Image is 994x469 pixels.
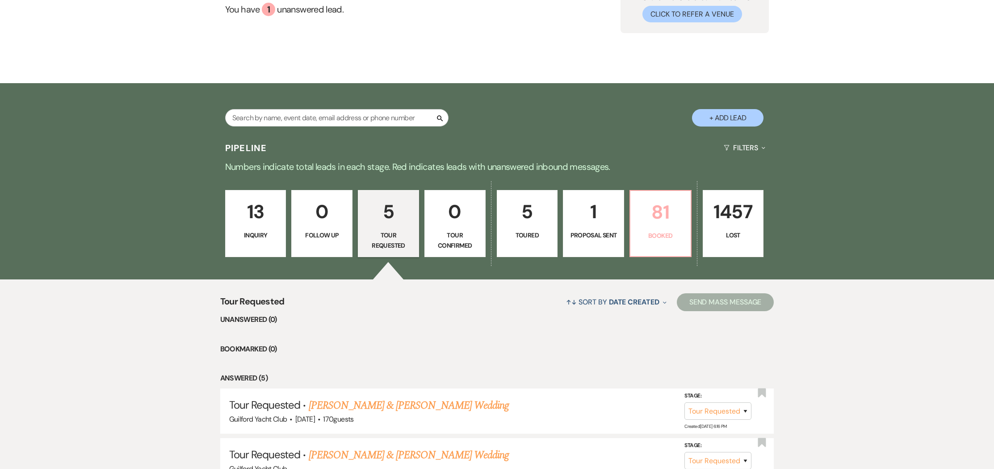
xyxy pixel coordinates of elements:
[225,142,267,154] h3: Pipeline
[262,3,275,16] div: 1
[503,230,552,240] p: Toured
[231,230,281,240] p: Inquiry
[358,190,419,257] a: 5Tour Requested
[176,160,819,174] p: Numbers indicate total leads in each stage. Red indicates leads with unanswered inbound messages.
[291,190,352,257] a: 0Follow Up
[562,290,670,314] button: Sort By Date Created
[503,197,552,227] p: 5
[225,190,286,257] a: 13Inquiry
[364,197,413,227] p: 5
[677,293,774,311] button: Send Mass Message
[295,414,315,424] span: [DATE]
[309,447,509,463] a: [PERSON_NAME] & [PERSON_NAME] Wedding
[297,197,347,227] p: 0
[636,197,685,227] p: 81
[430,230,480,250] p: Tour Confirmed
[569,197,618,227] p: 1
[569,230,618,240] p: Proposal Sent
[684,391,751,401] label: Stage:
[424,190,486,257] a: 0Tour Confirmed
[692,109,763,127] button: + Add Lead
[364,230,413,250] p: Tour Requested
[229,448,301,461] span: Tour Requested
[309,397,509,414] a: [PERSON_NAME] & [PERSON_NAME] Wedding
[563,190,624,257] a: 1Proposal Sent
[220,314,774,325] li: Unanswered (0)
[629,190,692,257] a: 81Booked
[220,343,774,355] li: Bookmarked (0)
[684,441,751,451] label: Stage:
[642,6,742,22] button: Click to Refer a Venue
[709,197,758,227] p: 1457
[430,197,480,227] p: 0
[684,423,726,429] span: Created: [DATE] 6:16 PM
[229,398,301,412] span: Tour Requested
[566,297,577,307] span: ↑↓
[497,190,558,257] a: 5Toured
[231,197,281,227] p: 13
[636,231,685,241] p: Booked
[297,230,347,240] p: Follow Up
[323,414,353,424] span: 170 guests
[703,190,764,257] a: 1457Lost
[720,136,769,160] button: Filters
[220,372,774,384] li: Answered (5)
[609,297,659,307] span: Date Created
[225,109,449,127] input: Search by name, event date, email address or phone number
[225,3,550,16] a: You have 1 unanswered lead.
[220,295,285,314] span: Tour Requested
[709,230,758,240] p: Lost
[229,414,287,424] span: Guilford Yacht Club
